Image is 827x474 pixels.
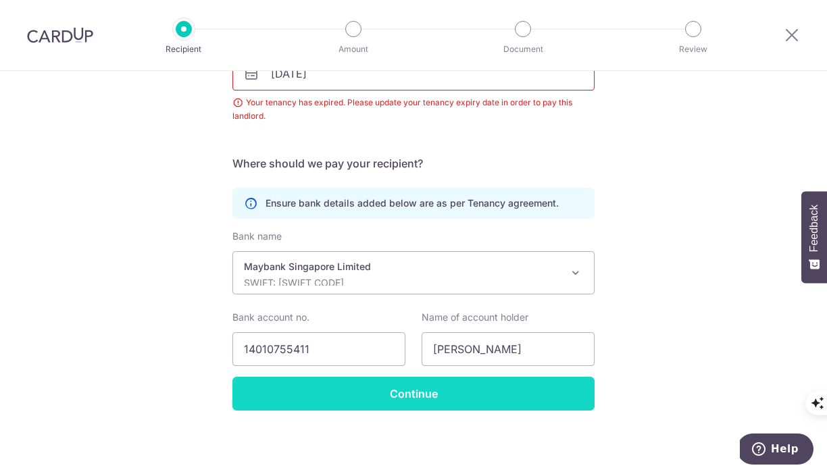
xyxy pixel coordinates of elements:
[232,57,595,90] input: DD/MM/YYYY
[233,252,594,294] span: Maybank Singapore Limited
[27,27,93,43] img: CardUp
[134,43,234,56] p: Recipient
[473,43,573,56] p: Document
[266,196,559,210] p: Ensure bank details added below are as per Tenancy agreement.
[232,311,309,324] label: Bank account no.
[303,43,403,56] p: Amount
[740,433,813,467] iframe: Opens a widget where you can find more information
[244,276,561,290] p: SWIFT: [SWIFT_CODE]
[643,43,743,56] p: Review
[232,251,595,294] span: Maybank Singapore Limited
[422,311,528,324] label: Name of account holder
[808,205,820,252] span: Feedback
[232,377,595,411] input: Continue
[232,230,282,243] label: Bank name
[232,96,595,123] div: Your tenancy has expired. Please update your tenancy expiry date in order to pay this landlord.
[244,260,561,273] p: Maybank Singapore Limited
[801,191,827,283] button: Feedback - Show survey
[232,155,595,172] h5: Where should we pay your recipient?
